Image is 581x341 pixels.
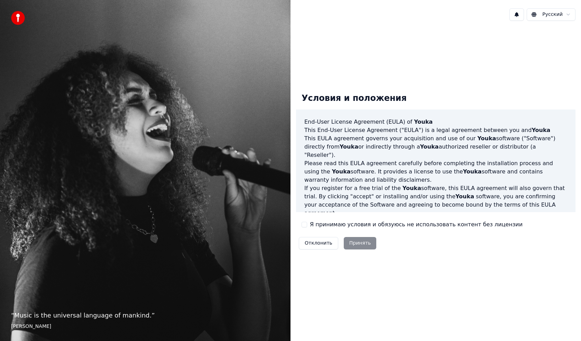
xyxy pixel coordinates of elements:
span: Youka [455,193,474,200]
p: This End-User License Agreement ("EULA") is a legal agreement between you and [304,126,567,134]
p: This EULA agreement governs your acquisition and use of our software ("Software") directly from o... [304,134,567,159]
footer: [PERSON_NAME] [11,323,279,330]
span: Youka [420,143,439,150]
span: Youka [414,119,433,125]
span: Youka [403,185,421,191]
span: Youka [532,127,550,133]
p: Please read this EULA agreement carefully before completing the installation process and using th... [304,159,567,184]
span: Youka [340,143,358,150]
h3: End-User License Agreement (EULA) of [304,118,567,126]
div: Условия и положения [296,87,412,110]
label: Я принимаю условия и обязуюсь не использовать контент без лицензии [310,220,523,229]
p: If you register for a free trial of the software, this EULA agreement will also govern that trial... [304,184,567,217]
span: Youka [332,168,351,175]
p: “ Music is the universal language of mankind. ” [11,311,279,320]
span: Youka [477,135,496,142]
span: Youka [463,168,482,175]
img: youka [11,11,25,25]
button: Отклонить [299,237,338,249]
